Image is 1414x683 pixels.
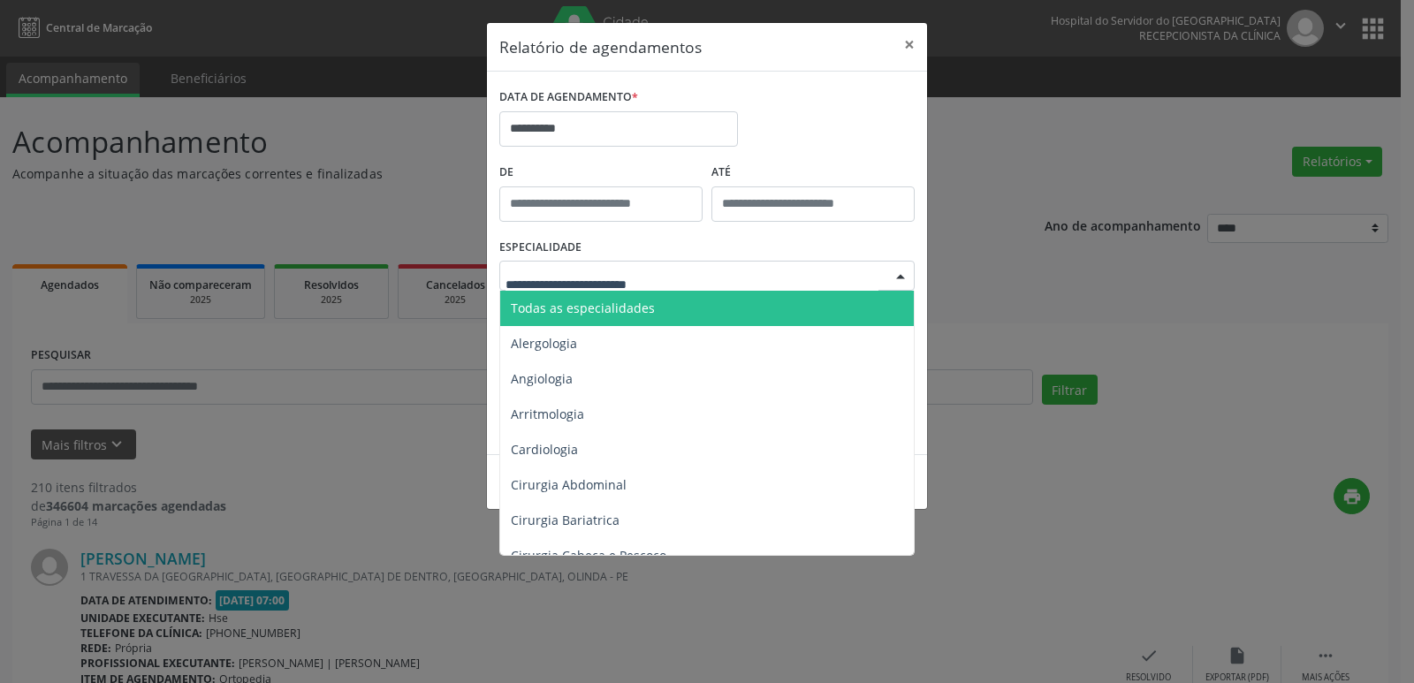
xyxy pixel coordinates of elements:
label: ATÉ [711,159,915,186]
button: Close [892,23,927,66]
label: DATA DE AGENDAMENTO [499,84,638,111]
span: Alergologia [511,335,577,352]
label: De [499,159,703,186]
span: Cirurgia Bariatrica [511,512,620,528]
span: Cirurgia Cabeça e Pescoço [511,547,666,564]
span: Angiologia [511,370,573,387]
span: Cirurgia Abdominal [511,476,627,493]
span: Arritmologia [511,406,584,422]
span: Cardiologia [511,441,578,458]
h5: Relatório de agendamentos [499,35,702,58]
span: Todas as especialidades [511,300,655,316]
label: ESPECIALIDADE [499,234,582,262]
